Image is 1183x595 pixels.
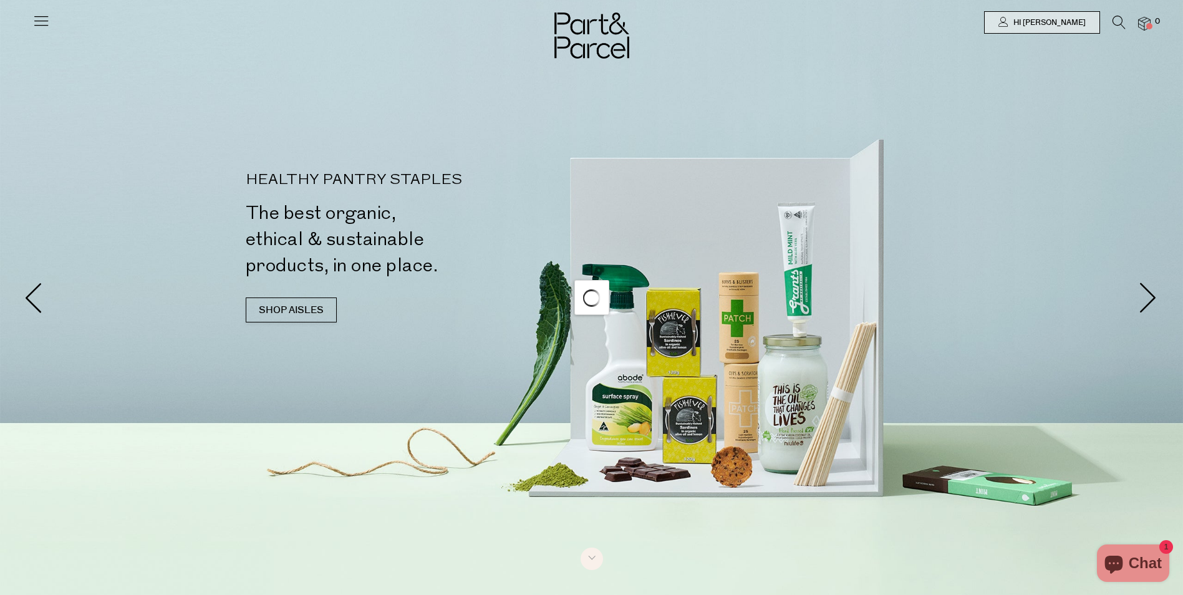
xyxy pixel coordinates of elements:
[246,200,597,279] h2: The best organic, ethical & sustainable products, in one place.
[1010,17,1086,28] span: Hi [PERSON_NAME]
[246,173,597,188] p: HEALTHY PANTRY STAPLES
[1093,544,1173,585] inbox-online-store-chat: Shopify online store chat
[984,11,1100,34] a: Hi [PERSON_NAME]
[1152,16,1163,27] span: 0
[1138,17,1151,30] a: 0
[246,297,337,322] a: SHOP AISLES
[554,12,629,59] img: Part&Parcel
